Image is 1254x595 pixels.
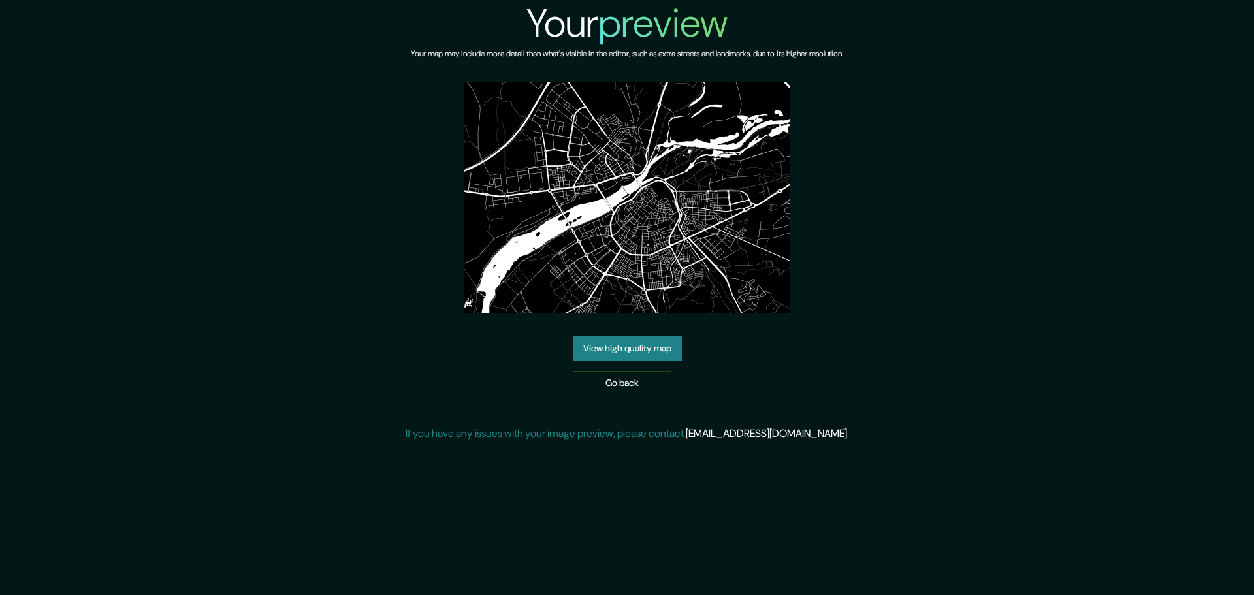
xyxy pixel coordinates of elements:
[573,371,671,395] a: Go back
[464,82,790,313] img: created-map-preview
[406,426,849,442] p: If you have any issues with your image preview, please contact .
[411,47,843,61] h6: Your map may include more detail than what's visible in the editor, such as extra streets and lan...
[686,426,847,440] a: [EMAIL_ADDRESS][DOMAIN_NAME]
[573,336,682,361] a: View high quality map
